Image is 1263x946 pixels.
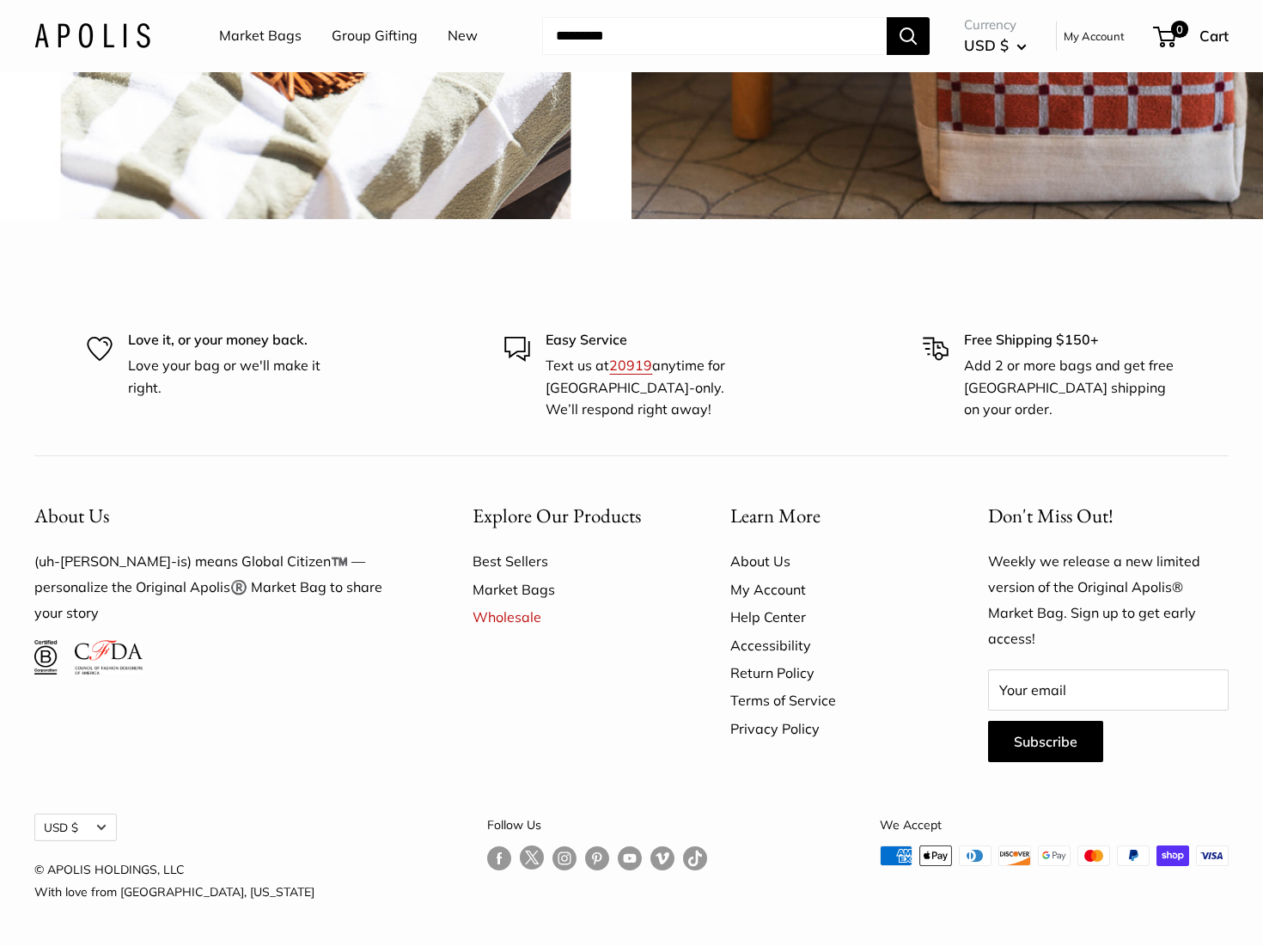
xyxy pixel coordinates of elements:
a: Follow us on Tumblr [683,845,707,870]
button: Explore Our Products [473,499,670,533]
p: © APOLIS HOLDINGS, LLC With love from [GEOGRAPHIC_DATA], [US_STATE] [34,858,314,903]
a: My Account [1064,26,1125,46]
a: About Us [730,547,928,575]
p: We Accept [880,814,1229,836]
span: Currency [964,13,1027,37]
a: Accessibility [730,632,928,659]
span: Explore Our Products [473,503,641,528]
a: 20919 [609,357,652,374]
span: Learn More [730,503,821,528]
img: Certified B Corporation [34,640,58,674]
span: 0 [1171,21,1188,38]
a: 0 Cart [1155,22,1229,50]
a: My Account [730,576,928,603]
span: USD $ [964,36,1009,54]
button: Search [887,17,930,55]
button: USD $ [34,814,117,841]
a: New [448,23,478,49]
input: Search... [542,17,887,55]
img: Council of Fashion Designers of America Member [75,640,143,674]
a: Terms of Service [730,687,928,714]
button: USD $ [964,32,1027,59]
p: Love your bag or we'll make it right. [128,355,340,399]
a: Group Gifting [332,23,418,49]
p: Easy Service [546,329,758,351]
a: Follow us on YouTube [618,845,642,870]
a: Follow us on Twitter [520,845,544,876]
a: Return Policy [730,659,928,687]
span: Cart [1199,27,1229,45]
p: Follow Us [487,814,707,836]
img: Apolis [34,23,150,48]
button: About Us [34,499,412,533]
p: Weekly we release a new limited version of the Original Apolis® Market Bag. Sign up to get early ... [988,549,1229,652]
a: Market Bags [219,23,302,49]
p: Add 2 or more bags and get free [GEOGRAPHIC_DATA] shipping on your order. [964,355,1176,421]
a: Best Sellers [473,547,670,575]
a: Follow us on Vimeo [650,845,674,870]
span: About Us [34,503,109,528]
a: Follow us on Facebook [487,845,511,870]
button: Subscribe [988,721,1103,762]
a: Follow us on Pinterest [585,845,609,870]
a: Help Center [730,603,928,631]
button: Learn More [730,499,928,533]
p: Love it, or your money back. [128,329,340,351]
p: Free Shipping $150+ [964,329,1176,351]
a: Follow us on Instagram [552,845,577,870]
a: Privacy Policy [730,715,928,742]
a: Market Bags [473,576,670,603]
p: Text us at anytime for [GEOGRAPHIC_DATA]-only. We’ll respond right away! [546,355,758,421]
iframe: Sign Up via Text for Offers [14,881,184,932]
p: (uh-[PERSON_NAME]-is) means Global Citizen™️ — personalize the Original Apolis®️ Market Bag to sh... [34,549,412,626]
p: Don't Miss Out! [988,499,1229,533]
a: Wholesale [473,603,670,631]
